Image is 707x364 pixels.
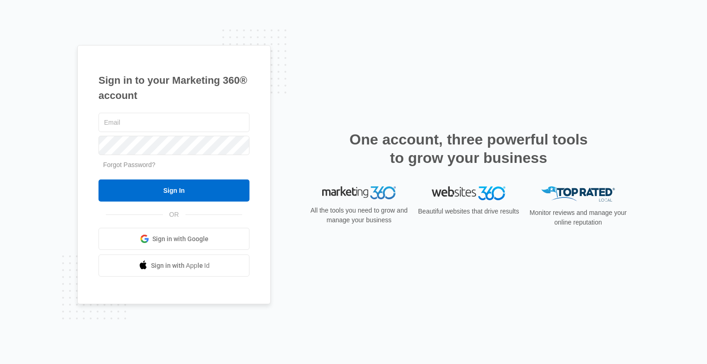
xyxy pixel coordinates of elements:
[103,161,156,168] a: Forgot Password?
[527,208,630,227] p: Monitor reviews and manage your online reputation
[151,261,210,271] span: Sign in with Apple Id
[99,113,249,132] input: Email
[99,228,249,250] a: Sign in with Google
[322,186,396,199] img: Marketing 360
[432,186,505,200] img: Websites 360
[99,254,249,277] a: Sign in with Apple Id
[99,179,249,202] input: Sign In
[541,186,615,202] img: Top Rated Local
[347,130,591,167] h2: One account, three powerful tools to grow your business
[152,234,209,244] span: Sign in with Google
[99,73,249,103] h1: Sign in to your Marketing 360® account
[417,207,520,216] p: Beautiful websites that drive results
[307,206,411,225] p: All the tools you need to grow and manage your business
[163,210,185,220] span: OR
